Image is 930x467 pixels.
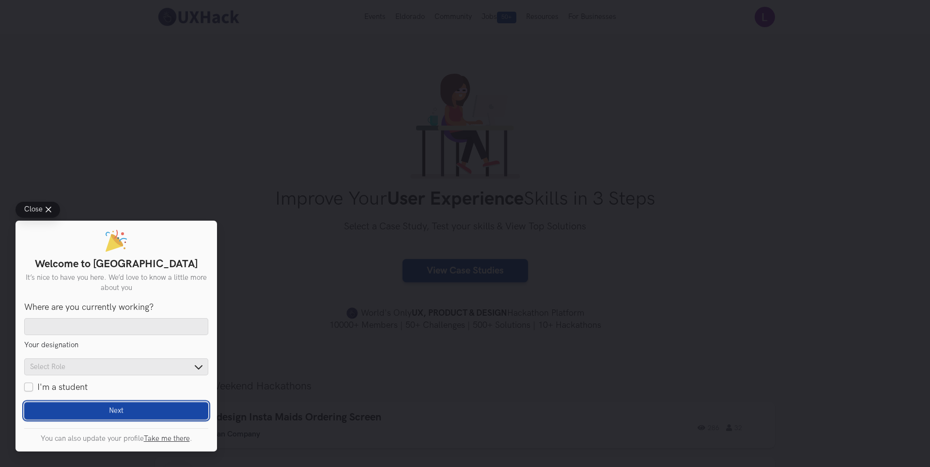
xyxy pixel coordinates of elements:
[24,302,154,312] label: Where are you currently working?
[24,402,208,419] button: Next
[24,206,43,213] span: Close
[24,435,208,443] p: You can also update your profile .
[109,406,124,415] span: Next
[24,341,208,350] legend: Your designation
[15,202,60,218] button: Close
[144,435,190,443] a: Take me there
[24,358,208,375] input: Select Role
[24,381,88,393] label: I'm a student
[24,258,208,271] h1: Welcome to [GEOGRAPHIC_DATA]
[24,273,208,293] p: It’s nice to have you here. We’d love to know a little more about you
